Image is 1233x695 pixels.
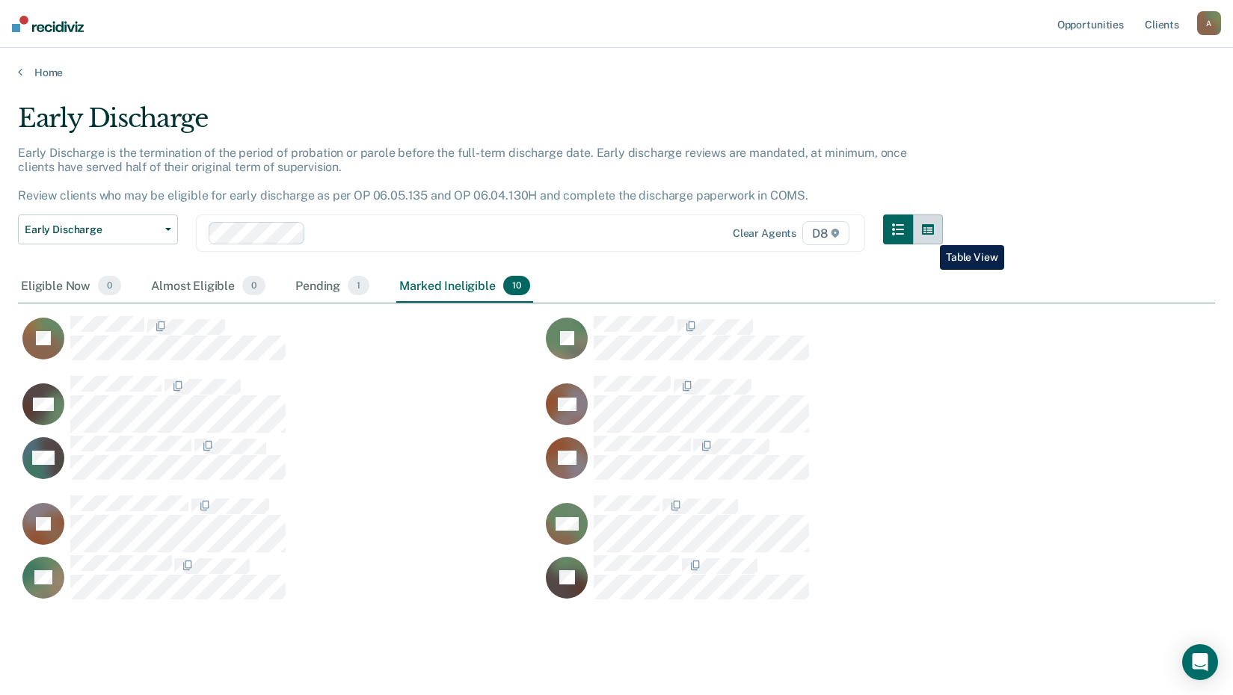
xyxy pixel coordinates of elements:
[18,315,541,375] div: CaseloadOpportunityCell-0773468
[802,221,849,245] span: D8
[1197,11,1221,35] button: A
[148,270,268,303] div: Almost Eligible0
[18,270,124,303] div: Eligible Now0
[18,66,1215,79] a: Home
[25,223,159,236] span: Early Discharge
[12,16,84,32] img: Recidiviz
[541,315,1065,375] div: CaseloadOpportunityCell-0188250
[541,435,1065,495] div: CaseloadOpportunityCell-0821585
[541,555,1065,614] div: CaseloadOpportunityCell-0510633
[18,495,541,555] div: CaseloadOpportunityCell-0527303
[733,227,796,240] div: Clear agents
[541,495,1065,555] div: CaseloadOpportunityCell-0817846
[18,555,541,614] div: CaseloadOpportunityCell-0962193
[18,146,907,203] p: Early Discharge is the termination of the period of probation or parole before the full-term disc...
[396,270,532,303] div: Marked Ineligible10
[18,214,178,244] button: Early Discharge
[503,276,530,295] span: 10
[541,375,1065,435] div: CaseloadOpportunityCell-0802398
[1182,644,1218,680] div: Open Intercom Messenger
[242,276,265,295] span: 0
[348,276,369,295] span: 1
[292,270,372,303] div: Pending1
[18,103,943,146] div: Early Discharge
[18,435,541,495] div: CaseloadOpportunityCell-0411400
[98,276,121,295] span: 0
[18,375,541,435] div: CaseloadOpportunityCell-0747476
